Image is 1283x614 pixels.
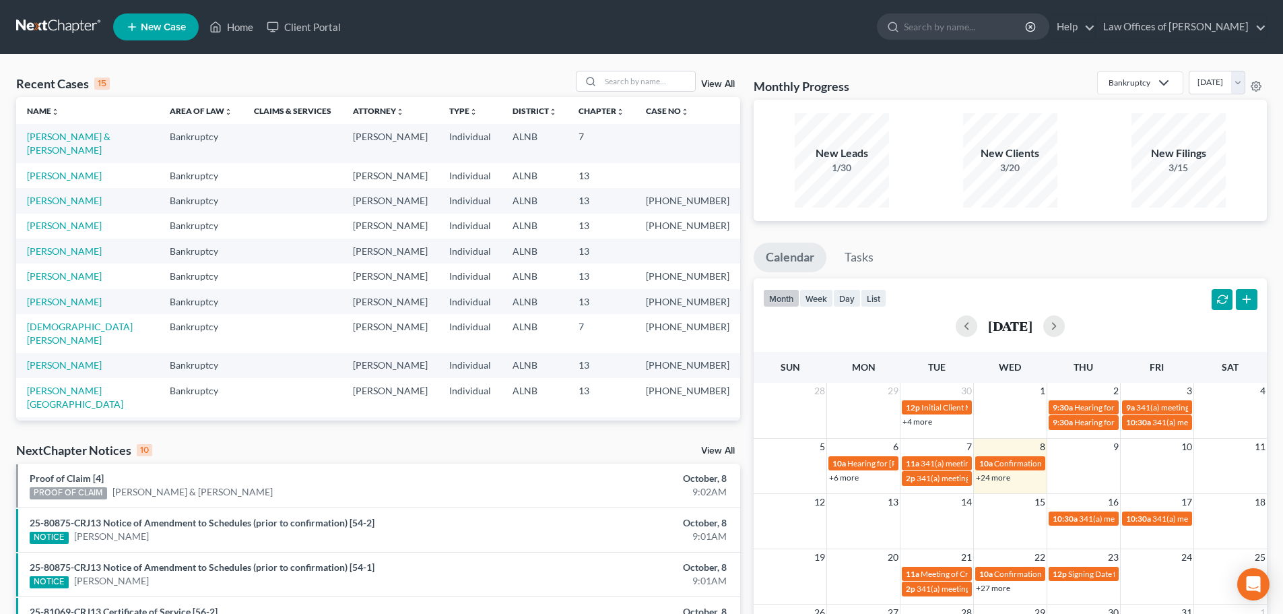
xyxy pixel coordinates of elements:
[396,108,404,116] i: unfold_more
[159,289,243,314] td: Bankruptcy
[963,146,1057,161] div: New Clients
[353,106,404,116] a: Attorneyunfold_more
[861,289,886,307] button: list
[1112,439,1120,455] span: 9
[159,214,243,239] td: Bankruptcy
[886,494,900,510] span: 13
[438,163,502,188] td: Individual
[27,296,102,307] a: [PERSON_NAME]
[27,106,59,116] a: Nameunfold_more
[1074,361,1093,373] span: Thu
[342,289,438,314] td: [PERSON_NAME]
[503,472,727,485] div: October, 8
[74,574,149,588] a: [PERSON_NAME]
[1109,77,1150,88] div: Bankruptcy
[503,530,727,543] div: 9:01AM
[635,214,740,239] td: [PHONE_NUMBER]
[438,378,502,417] td: Individual
[847,458,952,468] span: Hearing for [PERSON_NAME]
[502,163,568,188] td: ALNB
[813,494,826,510] span: 12
[1222,361,1239,373] span: Sat
[568,264,635,288] td: 13
[1180,439,1193,455] span: 10
[1053,569,1067,579] span: 12p
[74,530,149,543] a: [PERSON_NAME]
[159,188,243,213] td: Bankruptcy
[999,361,1021,373] span: Wed
[579,106,624,116] a: Chapterunfold_more
[503,561,727,574] div: October, 8
[1112,383,1120,399] span: 2
[781,361,800,373] span: Sun
[342,264,438,288] td: [PERSON_NAME]
[342,124,438,162] td: [PERSON_NAME]
[928,361,946,373] span: Tue
[438,417,502,442] td: Individual
[502,417,568,442] td: ALNB
[51,108,59,116] i: unfold_more
[503,574,727,588] div: 9:01AM
[27,270,102,282] a: [PERSON_NAME]
[159,314,243,352] td: Bankruptcy
[1079,514,1209,524] span: 341(a) meeting for [PERSON_NAME]
[799,289,833,307] button: week
[979,569,993,579] span: 10a
[30,532,69,544] div: NOTICE
[513,106,557,116] a: Districtunfold_more
[1259,383,1267,399] span: 4
[1253,494,1267,510] span: 18
[886,383,900,399] span: 29
[502,124,568,162] td: ALNB
[1096,15,1266,39] a: Law Offices of [PERSON_NAME]
[635,289,740,314] td: [PHONE_NUMBER]
[159,124,243,162] td: Bankruptcy
[832,243,886,272] a: Tasks
[502,289,568,314] td: ALNB
[906,458,919,468] span: 11a
[469,108,478,116] i: unfold_more
[1033,549,1047,565] span: 22
[1180,549,1193,565] span: 24
[502,188,568,213] td: ALNB
[795,161,889,175] div: 1/30
[1107,549,1120,565] span: 23
[27,170,102,181] a: [PERSON_NAME]
[892,439,900,455] span: 6
[30,472,104,484] a: Proof of Claim [4]
[502,378,568,417] td: ALNB
[832,458,846,468] span: 10a
[503,485,727,499] div: 9:02AM
[906,402,920,412] span: 12p
[342,417,438,442] td: [PERSON_NAME]
[16,442,152,458] div: NextChapter Notices
[960,549,973,565] span: 21
[646,106,689,116] a: Case Nounfold_more
[30,561,374,573] a: 25-80875-CRJ13 Notice of Amendment to Schedules (prior to confirmation) [54-1]
[342,239,438,264] td: [PERSON_NAME]
[754,78,849,94] h3: Monthly Progress
[502,353,568,378] td: ALNB
[568,289,635,314] td: 13
[502,314,568,352] td: ALNB
[1237,568,1270,601] div: Open Intercom Messenger
[1107,494,1120,510] span: 16
[568,188,635,213] td: 13
[994,458,1212,468] span: Confirmation hearing for [PERSON_NAME] [PERSON_NAME]
[601,71,695,91] input: Search by name...
[27,359,102,371] a: [PERSON_NAME]
[549,108,557,116] i: unfold_more
[27,131,110,156] a: [PERSON_NAME] & [PERSON_NAME]
[906,584,915,594] span: 2p
[1180,494,1193,510] span: 17
[754,243,826,272] a: Calendar
[568,214,635,239] td: 13
[960,383,973,399] span: 30
[813,383,826,399] span: 28
[342,163,438,188] td: [PERSON_NAME]
[1150,361,1164,373] span: Fri
[170,106,232,116] a: Area of Lawunfold_more
[568,353,635,378] td: 13
[94,78,110,90] div: 15
[829,472,859,483] a: +6 more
